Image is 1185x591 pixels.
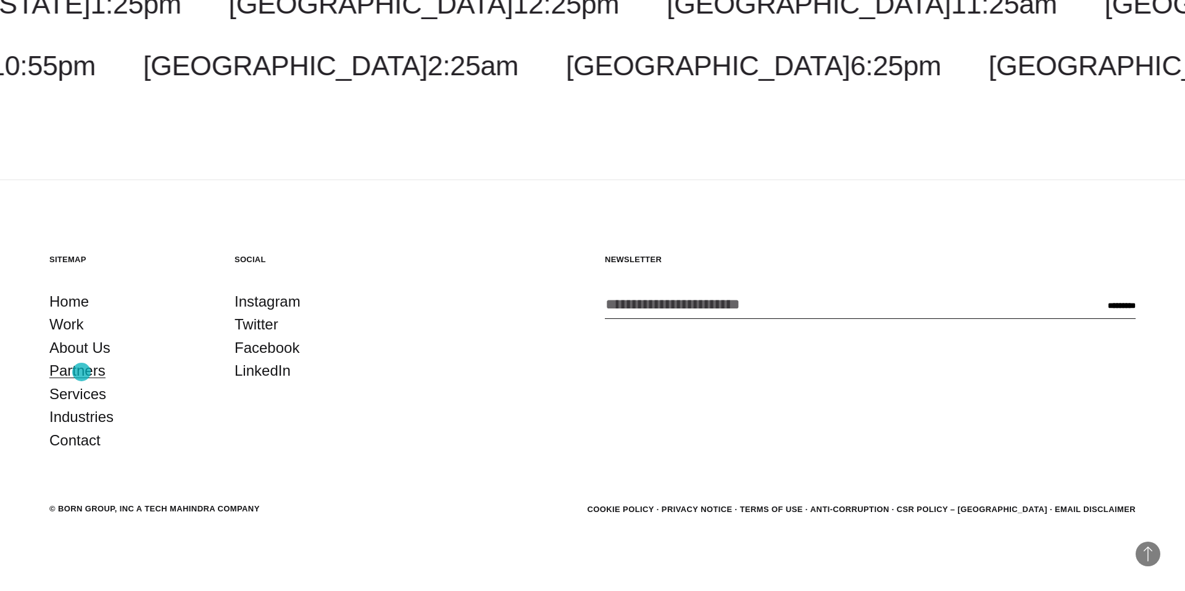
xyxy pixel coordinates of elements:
a: Twitter [235,313,278,336]
a: Partners [49,359,106,382]
h5: Newsletter [605,254,1136,265]
a: Facebook [235,336,299,360]
h5: Social [235,254,395,265]
a: Industries [49,405,114,429]
span: 6:25pm [850,50,941,81]
a: CSR POLICY – [GEOGRAPHIC_DATA] [897,505,1047,514]
a: Work [49,313,84,336]
a: Terms of Use [740,505,803,514]
span: 2:25am [428,50,518,81]
a: Cookie Policy [587,505,654,514]
a: Services [49,382,106,406]
a: [GEOGRAPHIC_DATA]6:25pm [566,50,941,81]
a: About Us [49,336,110,360]
a: Email Disclaimer [1055,505,1136,514]
div: © BORN GROUP, INC A Tech Mahindra Company [49,503,260,515]
a: Instagram [235,290,301,313]
a: Contact [49,429,101,452]
a: Home [49,290,89,313]
a: [GEOGRAPHIC_DATA]2:25am [143,50,518,81]
button: Back to Top [1136,542,1160,566]
a: Anti-Corruption [810,505,889,514]
a: Privacy Notice [662,505,733,514]
a: LinkedIn [235,359,291,382]
h5: Sitemap [49,254,210,265]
